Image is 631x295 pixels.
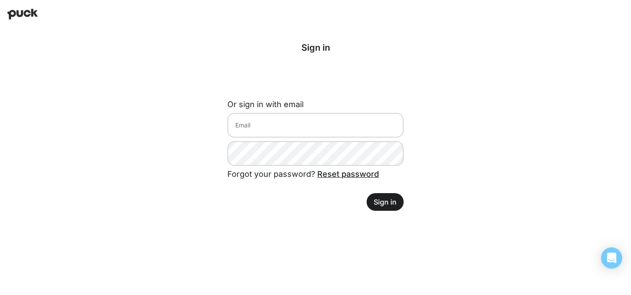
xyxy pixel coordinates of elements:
[227,100,304,109] label: Or sign in with email
[223,68,408,87] iframe: Sign in with Google Button
[227,169,379,179] span: Forgot your password?
[227,113,404,138] input: Email
[367,193,404,211] button: Sign in
[317,169,379,179] a: Reset password
[601,247,622,269] div: Open Intercom Messenger
[227,42,404,53] div: Sign in
[7,9,38,19] img: Puck home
